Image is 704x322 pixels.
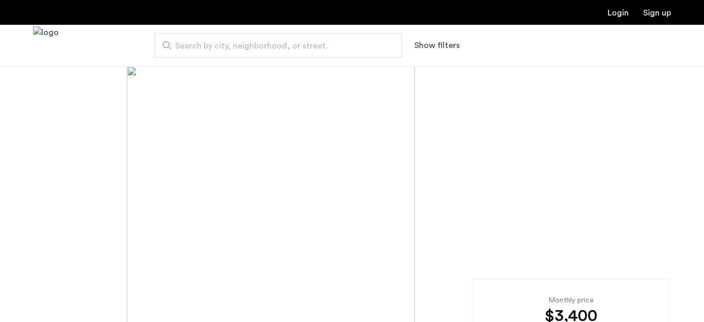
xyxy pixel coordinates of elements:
input: Apartment Search [155,33,402,58]
a: Login [608,9,629,17]
img: logo [33,26,59,65]
div: Monthly price [490,295,652,305]
a: Registration [643,9,671,17]
a: Cazamio Logo [33,26,59,65]
button: Show or hide filters [414,39,460,52]
span: Search by city, neighborhood, or street. [175,40,373,52]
